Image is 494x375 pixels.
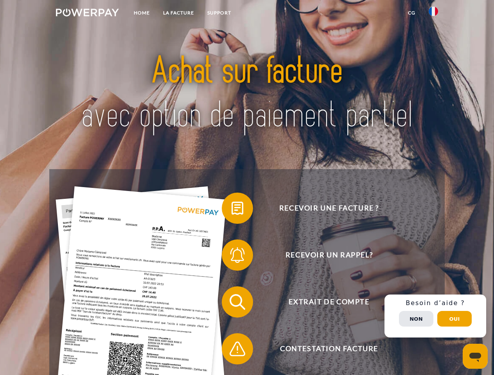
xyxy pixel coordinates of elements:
img: logo-powerpay-white.svg [56,9,119,16]
span: Recevoir une facture ? [233,193,425,224]
span: Recevoir un rappel? [233,239,425,271]
span: Contestation Facture [233,333,425,364]
a: Home [127,6,156,20]
button: Oui [437,311,472,327]
h3: Besoin d’aide ? [389,299,481,307]
button: Recevoir un rappel? [222,239,425,271]
iframe: Bouton de lancement de la fenêtre de messagerie [463,344,488,369]
button: Recevoir une facture ? [222,193,425,224]
img: qb_bell.svg [228,245,247,265]
button: Contestation Facture [222,333,425,364]
img: fr [429,7,438,16]
a: Support [201,6,238,20]
img: qb_search.svg [228,292,247,312]
button: Extrait de compte [222,286,425,318]
img: title-powerpay_fr.svg [75,37,419,150]
span: Extrait de compte [233,286,425,318]
a: CG [401,6,422,20]
a: LA FACTURE [156,6,201,20]
button: Non [399,311,433,327]
img: qb_bill.svg [228,198,247,218]
div: Schnellhilfe [384,295,486,337]
img: qb_warning.svg [228,339,247,359]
